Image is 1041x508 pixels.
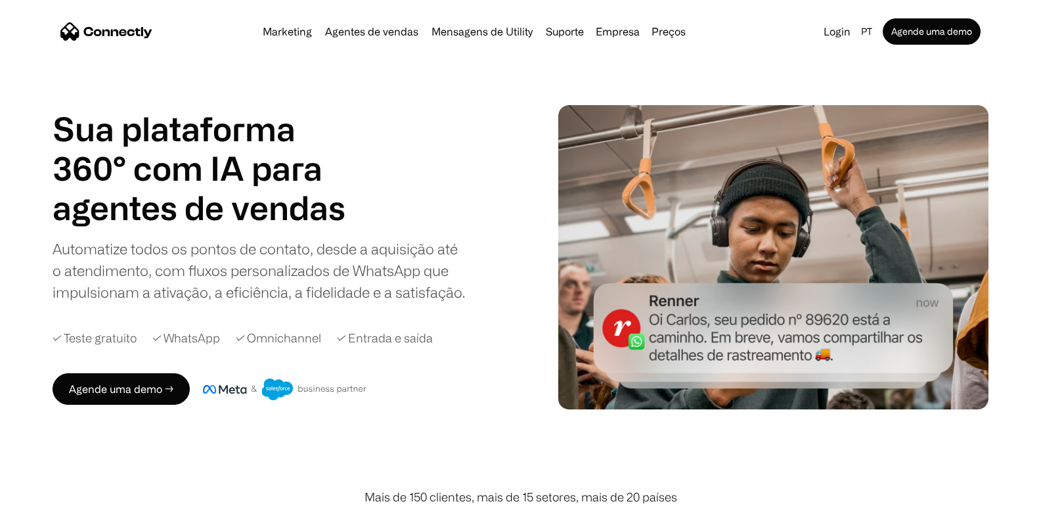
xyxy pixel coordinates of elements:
[592,22,644,41] div: Empresa
[53,329,137,347] div: ✓ Teste gratuito
[53,109,355,188] h1: Sua plataforma 360° com IA para
[152,329,220,347] div: ✓ WhatsApp
[320,26,424,37] a: Agentes de vendas
[60,22,152,41] a: home
[596,22,640,41] div: Empresa
[53,238,466,303] div: Automatize todos os pontos de contato, desde a aquisição até o atendimento, com fluxos personaliz...
[53,188,355,227] h1: agentes de vendas
[337,329,433,347] div: ✓ Entrada e saída
[541,26,589,37] a: Suporte
[257,26,317,37] a: Marketing
[818,22,856,41] a: Login
[861,22,872,41] div: pt
[883,18,981,45] a: Agende uma demo
[646,26,691,37] a: Preços
[856,22,880,41] div: pt
[203,379,367,401] img: Meta e crachá de parceiro de negócios do Salesforce.
[365,488,677,506] div: Mais de 150 clientes, mais de 15 setores, mais de 20 países
[53,373,190,405] a: Agende uma demo →
[426,26,538,37] a: Mensagens de Utility
[236,329,321,347] div: ✓ Omnichannel
[26,485,79,503] ul: Language list
[13,484,79,503] aside: Language selected: Português (Brasil)
[53,188,355,227] div: 1 of 4
[53,188,355,227] div: carousel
